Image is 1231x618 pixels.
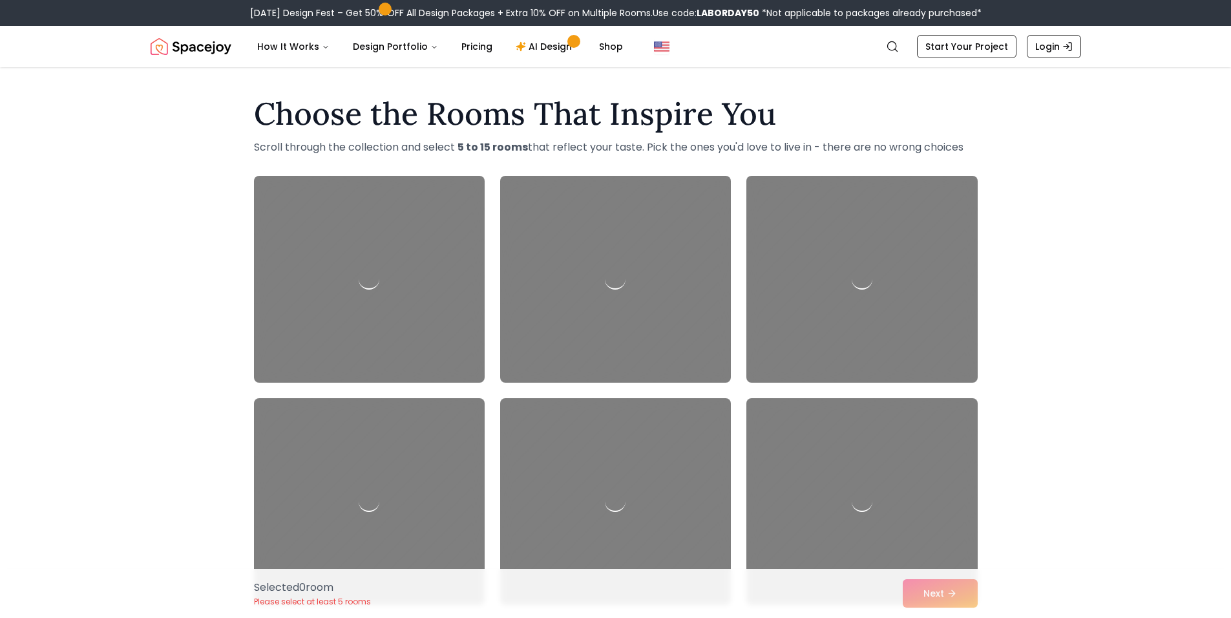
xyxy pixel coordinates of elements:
img: Spacejoy Logo [151,34,231,59]
span: Use code: [653,6,759,19]
a: Start Your Project [917,35,1016,58]
strong: 5 to 15 rooms [458,140,528,154]
button: Design Portfolio [342,34,448,59]
nav: Global [151,26,1081,67]
b: LABORDAY50 [697,6,759,19]
p: Selected 0 room [254,580,371,595]
h1: Choose the Rooms That Inspire You [254,98,978,129]
img: United States [654,39,669,54]
span: *Not applicable to packages already purchased* [759,6,982,19]
a: Pricing [451,34,503,59]
nav: Main [247,34,633,59]
div: [DATE] Design Fest – Get 50% OFF All Design Packages + Extra 10% OFF on Multiple Rooms. [250,6,982,19]
a: Login [1027,35,1081,58]
p: Scroll through the collection and select that reflect your taste. Pick the ones you'd love to liv... [254,140,978,155]
button: How It Works [247,34,340,59]
a: Spacejoy [151,34,231,59]
a: Shop [589,34,633,59]
p: Please select at least 5 rooms [254,597,371,607]
a: AI Design [505,34,586,59]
